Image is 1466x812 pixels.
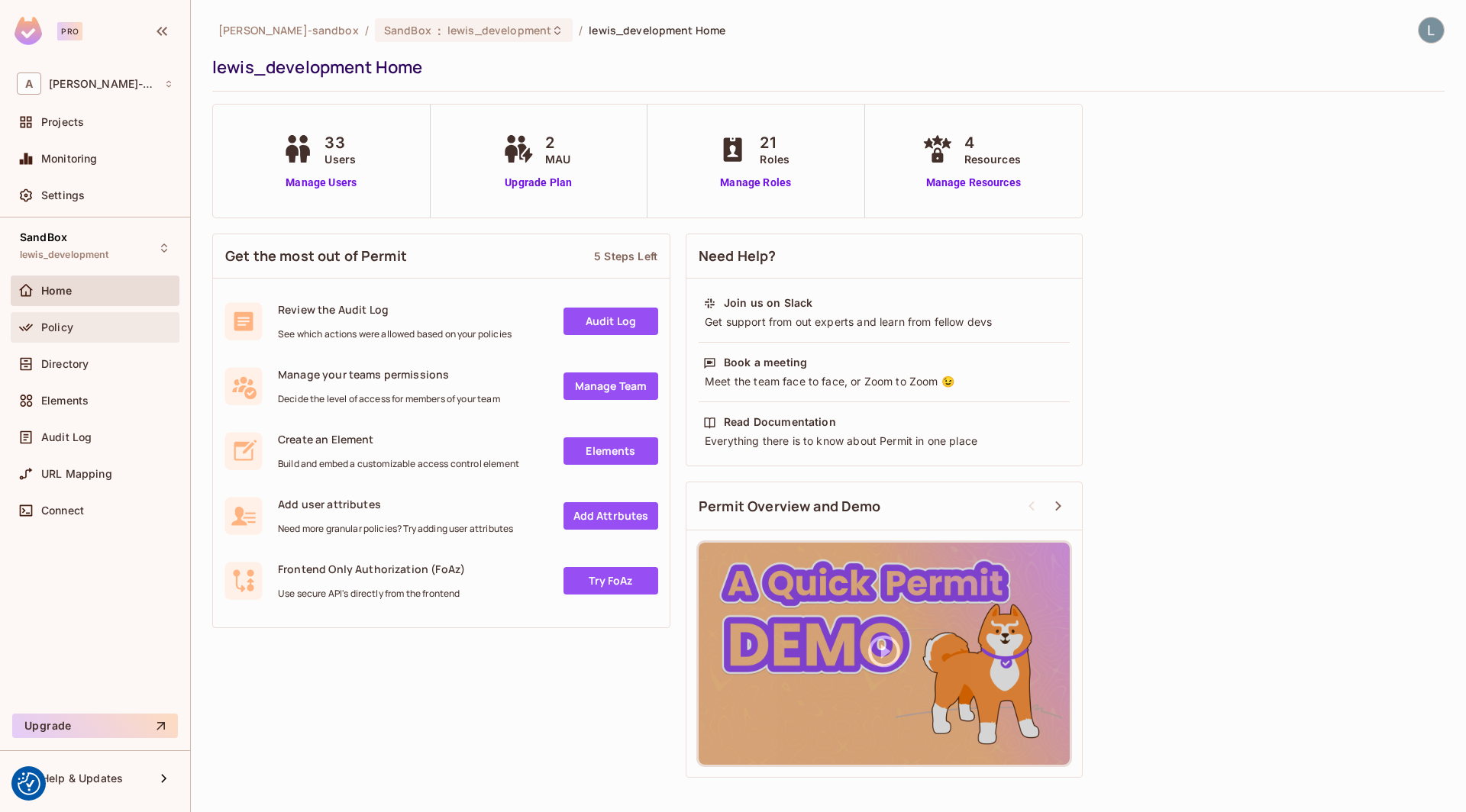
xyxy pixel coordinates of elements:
[325,151,356,167] span: Users
[760,131,790,154] span: 21
[20,231,67,243] span: SandBox
[41,285,73,297] span: Home
[41,504,84,517] span: Connect
[545,151,570,167] span: MAU
[325,131,356,154] span: 33
[278,458,519,470] span: Build and embed a customizable access control element
[41,358,89,370] span: Directory
[447,23,551,37] span: lewis_development
[41,468,112,480] span: URL Mapping
[760,151,790,167] span: Roles
[41,431,92,443] span: Audit Log
[563,437,658,465] a: Elements
[703,374,1065,389] div: Meet the team face to face, or Zoom to Zoom 😉
[384,23,431,37] span: SandBox
[563,567,658,594] a: Try FoAz
[703,433,1065,449] div: Everything there is to know about Permit in one place
[437,24,442,37] span: :
[563,502,658,530] a: Add Attrbutes
[17,72,41,95] span: A
[589,23,725,37] span: lewis_development Home
[278,588,465,600] span: Use secure API's directly from the frontend
[41,153,98,165] span: Monitoring
[1419,18,1444,43] img: Lewis Youl
[41,772,123,785] span: Help & Updates
[714,175,797,191] a: Manage Roles
[278,393,500,405] span: Decide the level of access for members of your team
[18,772,40,795] button: Consent Preferences
[41,321,73,333] span: Policy
[699,497,881,516] span: Permit Overview and Demo
[699,246,777,266] span: Need Help?
[724,355,807,370] div: Book a meeting
[278,328,512,340] span: See which actions were allowed based on your policies
[20,249,109,261] span: lewis_development
[579,23,583,37] li: /
[964,131,1021,154] span: 4
[225,246,407,266] span: Get the most out of Permit
[545,131,570,154] span: 2
[278,432,519,446] span: Create an Element
[12,714,178,738] button: Upgrade
[703,314,1065,330] div: Get support from out experts and learn from fellow devs
[365,23,369,37] li: /
[278,523,513,535] span: Need more granular policies? Try adding user attributes
[563,372,658,400] a: Manage Team
[15,17,42,45] img: SReyMgAAAABJRU5ErkJggg==
[919,175,1028,191] a: Manage Resources
[218,23,359,37] span: the active workspace
[964,151,1021,167] span: Resources
[278,562,465,576] span: Frontend Only Authorization (FoAz)
[724,414,836,430] div: Read Documentation
[49,78,157,90] span: Workspace: alex-trustflight-sandbox
[278,302,512,317] span: Review the Audit Log
[212,56,1437,79] div: lewis_development Home
[278,497,513,511] span: Add user attributes
[499,175,578,191] a: Upgrade Plan
[563,308,658,335] a: Audit Log
[594,249,657,263] div: 5 Steps Left
[278,367,500,382] span: Manage your teams permissions
[41,189,85,201] span: Settings
[279,175,363,191] a: Manage Users
[724,295,812,311] div: Join us on Slack
[41,395,89,407] span: Elements
[57,22,82,40] div: Pro
[41,116,84,128] span: Projects
[18,772,40,795] img: Revisit consent button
